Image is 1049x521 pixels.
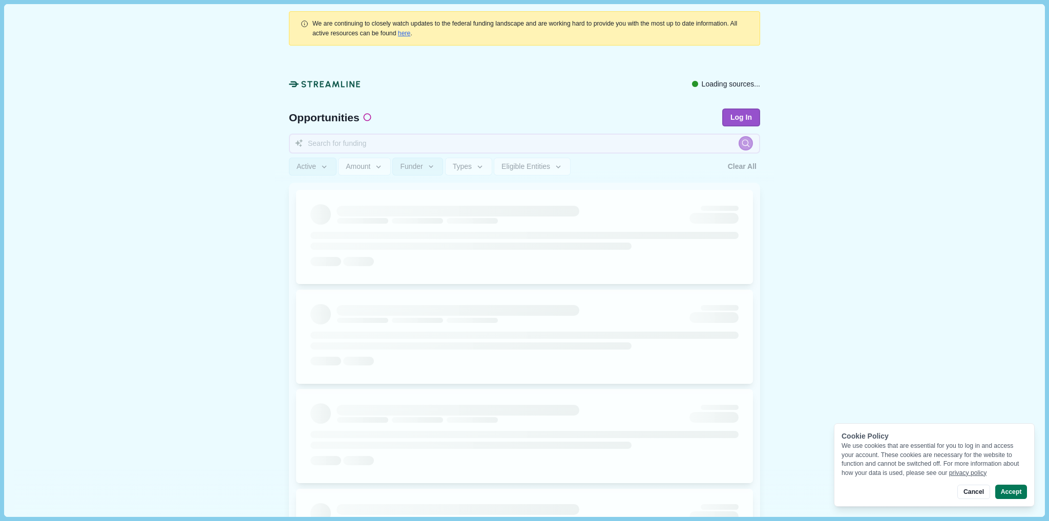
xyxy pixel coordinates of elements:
[338,158,391,176] button: Amount
[398,30,411,37] a: here
[957,485,990,499] button: Cancel
[289,158,337,176] button: Active
[289,134,760,154] input: Search for funding
[312,19,749,38] div: .
[494,158,570,176] button: Eligible Entities
[995,485,1027,499] button: Accept
[702,79,760,90] span: Loading sources...
[722,108,760,126] button: Log In
[842,442,1027,477] div: We use cookies that are essential for you to log in and access your account. These cookies are ne...
[842,432,889,440] span: Cookie Policy
[346,162,370,171] span: Amount
[445,158,492,176] button: Types
[453,162,472,171] span: Types
[312,20,737,36] span: We are continuing to closely watch updates to the federal funding landscape and are working hard ...
[297,162,316,171] span: Active
[501,162,550,171] span: Eligible Entities
[724,158,760,176] button: Clear All
[400,162,423,171] span: Funder
[949,469,987,476] a: privacy policy
[392,158,443,176] button: Funder
[289,112,360,123] span: Opportunities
